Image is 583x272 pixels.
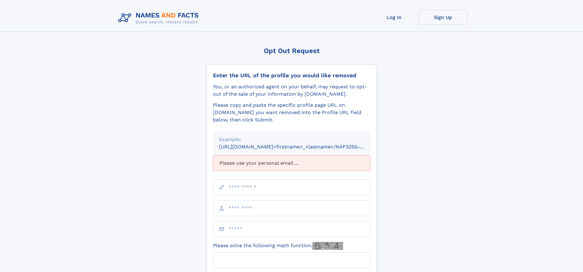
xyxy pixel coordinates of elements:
div: Opt Out Request [207,47,377,55]
label: Please solve the following math function: [213,242,343,250]
div: Please copy and paste the specific profile page URL on [DOMAIN_NAME] you want removed into the Pr... [213,102,370,124]
a: Log In [370,10,419,25]
small: [URL][DOMAIN_NAME]<firstname>_<lastname>/NAF325G-xxxxxxxx [219,144,382,150]
a: Sign Up [419,10,468,25]
img: Logo Names and Facts [116,10,204,26]
div: Enter the URL of the profile you would like removed [213,72,370,79]
div: You, or an authorized agent on your behalf, may request to opt-out of the sale of your informatio... [213,83,370,98]
div: Example: [219,136,364,143]
div: Please use your personal email ... [213,155,370,171]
